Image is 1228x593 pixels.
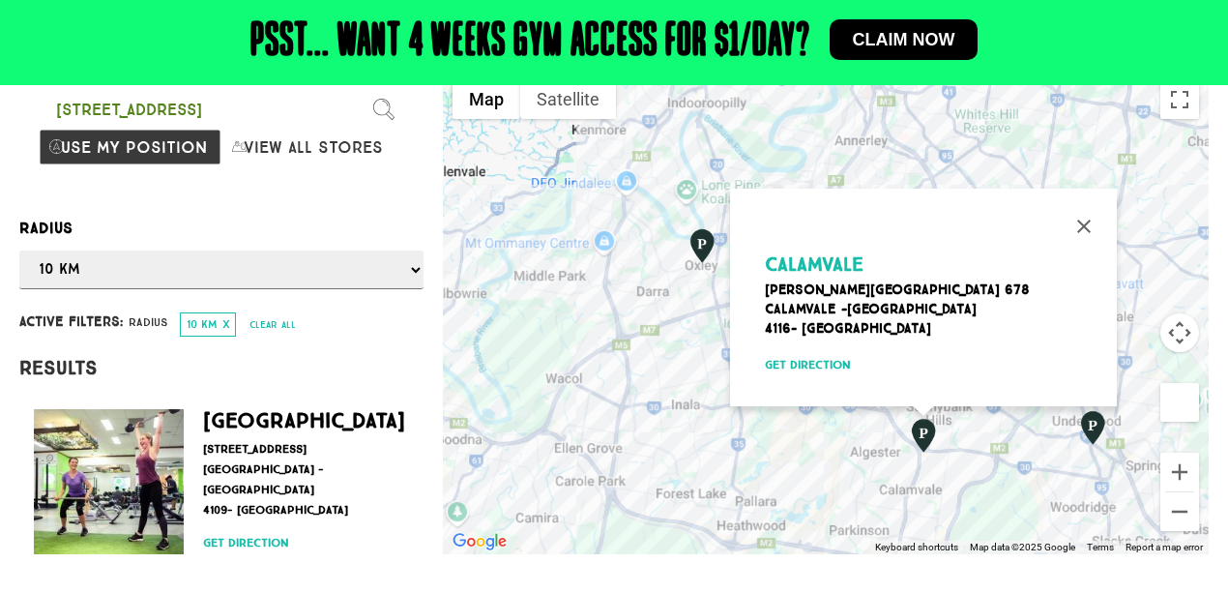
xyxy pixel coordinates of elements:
[1160,492,1199,531] button: Zoom out
[19,311,123,332] span: Active filters:
[203,439,399,520] p: [STREET_ADDRESS] [GEOGRAPHIC_DATA] -[GEOGRAPHIC_DATA] 4109- [GEOGRAPHIC_DATA]
[19,216,424,241] label: Radius
[203,407,405,433] a: [GEOGRAPHIC_DATA]
[203,553,399,571] a: View website
[448,529,512,554] img: Google
[765,252,863,276] span: Calamvale
[853,31,955,48] span: Claim now
[1160,313,1199,352] button: Map camera controls
[1160,453,1199,491] button: Zoom in
[520,80,616,119] button: Show satellite imagery
[203,534,399,551] a: Get direction
[1087,542,1114,552] a: Terms (opens in new tab)
[373,99,395,120] img: search.svg
[129,313,168,331] span: Radius
[448,529,512,554] a: Click to see this area on Google Maps
[250,19,810,66] h2: Psst... Want 4 weeks gym access for $1/day?
[765,356,1097,373] a: Get direction
[221,129,404,165] button: View all stores
[686,227,718,264] div: Oxley
[19,356,424,379] h4: Results
[453,80,520,119] button: Show street map
[249,319,296,331] span: Clear all
[1160,383,1199,422] button: Drag Pegman onto the map to open Street View
[970,542,1075,552] span: Map data ©2025 Google
[765,258,873,274] a: Calamvale
[1061,203,1107,250] button: Close
[765,281,1097,339] p: [PERSON_NAME][GEOGRAPHIC_DATA] 678 Calamvale -[GEOGRAPHIC_DATA] 4116- [GEOGRAPHIC_DATA]
[1126,542,1203,552] a: Report a map error
[1076,409,1109,446] div: Underwood
[907,417,940,454] div: Calamvale
[1160,80,1199,119] button: Toggle fullscreen view
[187,317,218,331] span: 10 km
[830,19,979,60] a: Claim now
[875,541,958,554] button: Keyboard shortcuts
[39,129,221,165] button: Use my position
